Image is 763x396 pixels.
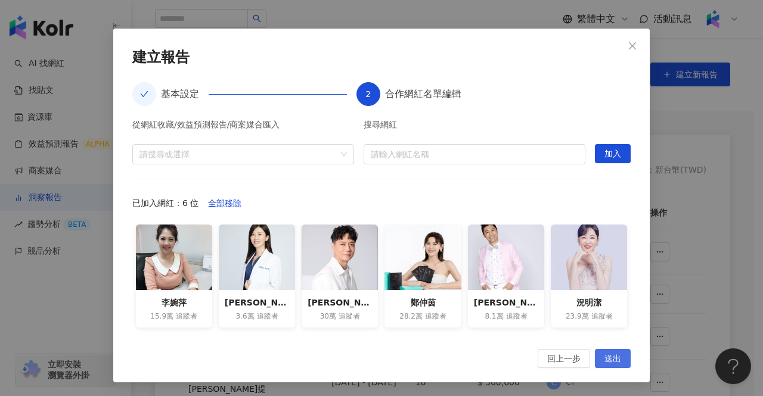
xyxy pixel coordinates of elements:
[225,296,289,309] div: [PERSON_NAME] 營養師
[176,311,197,322] span: 追蹤者
[339,311,360,322] span: 追蹤者
[208,194,241,213] span: 全部移除
[485,311,503,322] span: 8.1萬
[150,311,173,322] span: 15.9萬
[621,34,644,58] button: Close
[390,296,455,309] div: 鄭仲茵
[604,145,621,164] span: 加入
[474,296,538,309] div: [PERSON_NAME]
[198,194,251,213] button: 全部移除
[628,41,637,51] span: close
[595,349,631,368] button: 送出
[320,311,336,322] span: 30萬
[591,311,613,322] span: 追蹤者
[595,144,631,163] button: 加入
[140,90,148,98] span: check
[604,350,621,369] span: 送出
[142,296,206,309] div: 李婉萍
[385,82,461,106] div: 合作網紅名單編輯
[547,350,581,369] span: 回上一步
[425,311,446,322] span: 追蹤者
[557,296,621,309] div: 況明潔
[538,349,590,368] button: 回上一步
[235,311,254,322] span: 3.6萬
[132,120,354,135] div: 從網紅收藏/效益預測報告/商案媒合匯入
[364,120,585,135] div: 搜尋網紅
[399,311,423,322] span: 28.2萬
[506,311,528,322] span: 追蹤者
[132,48,631,68] div: 建立報告
[566,311,589,322] span: 23.9萬
[257,311,278,322] span: 追蹤者
[161,82,209,106] div: 基本設定
[365,89,371,99] span: 2
[132,194,631,213] div: 已加入網紅：6 位
[308,296,372,309] div: [PERSON_NAME]隨意 [PERSON_NAME]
